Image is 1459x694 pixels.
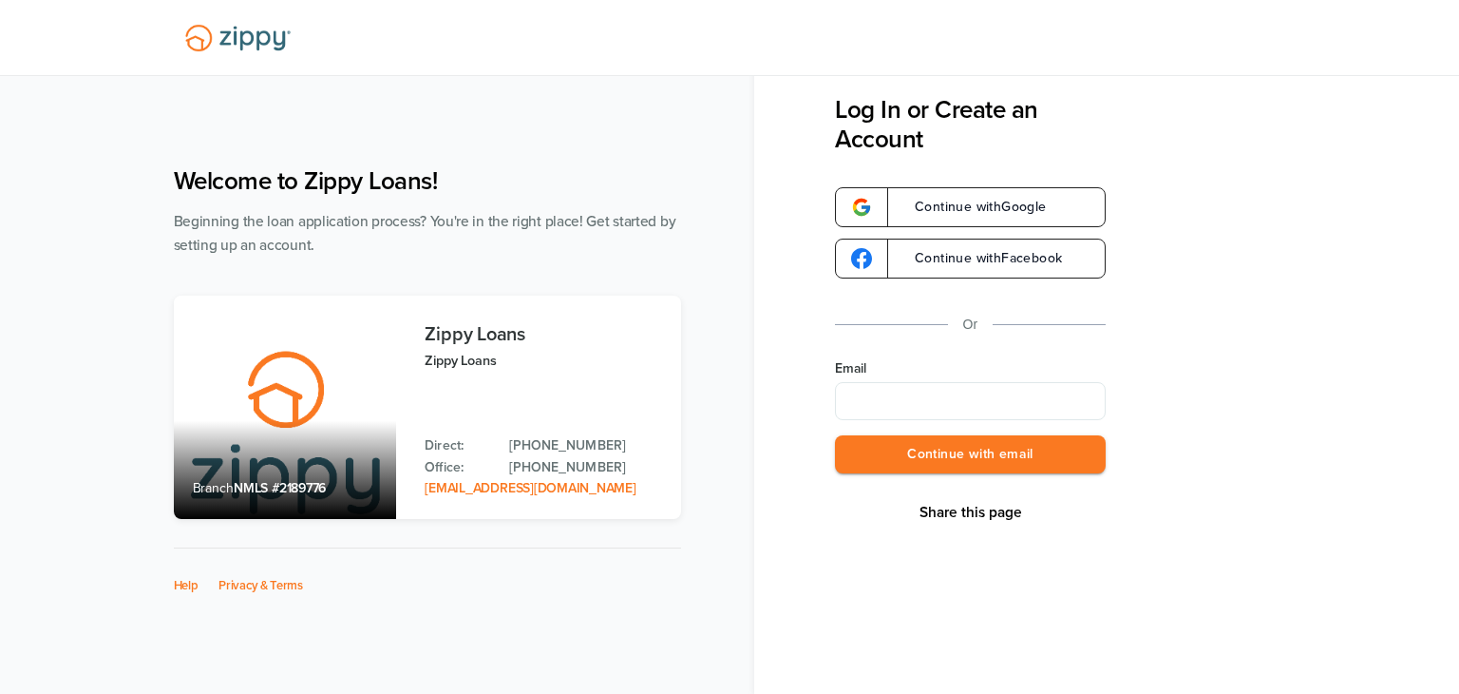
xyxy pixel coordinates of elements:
[425,350,661,372] p: Zippy Loans
[509,435,661,456] a: Direct Phone: 512-975-2947
[425,480,635,496] a: Email Address: zippyguide@zippymh.com
[896,201,1047,214] span: Continue with Google
[218,578,303,593] a: Privacy & Terms
[425,324,661,345] h3: Zippy Loans
[835,95,1106,154] h3: Log In or Create an Account
[914,503,1028,522] button: Share This Page
[835,359,1106,378] label: Email
[835,239,1106,279] a: google-logoContinue withFacebook
[896,252,1062,265] span: Continue with Facebook
[851,248,872,269] img: google-logo
[174,578,199,593] a: Help
[509,457,661,478] a: Office Phone: 512-975-2947
[174,16,302,60] img: Lender Logo
[234,480,326,496] span: NMLS #2189776
[835,382,1106,420] input: Email Address
[835,187,1106,227] a: google-logoContinue withGoogle
[835,435,1106,474] button: Continue with email
[193,480,235,496] span: Branch
[851,197,872,218] img: google-logo
[963,313,978,337] p: Or
[174,213,676,254] span: Beginning the loan application process? You're in the right place! Get started by setting up an a...
[174,166,681,196] h1: Welcome to Zippy Loans!
[425,435,490,456] p: Direct:
[425,457,490,478] p: Office:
